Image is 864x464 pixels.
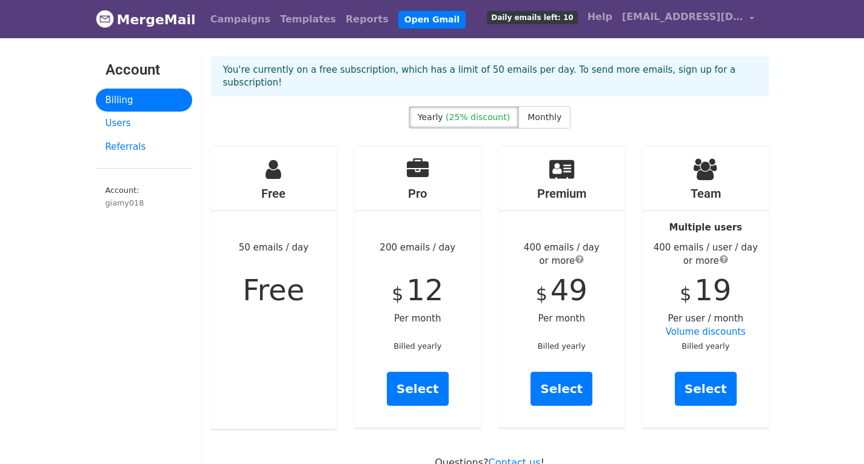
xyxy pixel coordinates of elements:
[223,64,757,89] p: You're currently on a free subscription, which has a limit of 50 emails per day. To send more ema...
[622,10,743,24] span: [EMAIL_ADDRESS][DOMAIN_NAME]
[551,273,588,307] span: 49
[275,7,341,32] a: Templates
[583,5,617,29] a: Help
[243,273,304,307] span: Free
[406,273,443,307] span: 12
[527,112,561,122] span: Monthly
[96,89,192,112] a: Billing
[211,186,337,201] h4: Free
[355,186,481,201] h4: Pro
[105,197,183,209] div: giamy018
[499,241,625,268] div: 400 emails / day or more
[206,7,275,32] a: Campaigns
[355,146,481,428] div: 200 emails / day Per month
[531,372,592,406] a: Select
[96,10,114,28] img: MergeMail logo
[538,341,586,351] small: Billed yearly
[680,283,691,304] span: $
[341,7,393,32] a: Reports
[387,372,449,406] a: Select
[211,146,337,429] div: 50 emails / day
[694,273,731,307] span: 19
[499,186,625,201] h4: Premium
[643,186,769,201] h4: Team
[398,11,466,29] a: Open Gmail
[681,341,729,351] small: Billed yearly
[105,186,183,209] small: Account:
[446,112,510,122] span: (25% discount)
[105,61,183,79] h3: Account
[669,222,742,233] strong: Multiple users
[536,283,548,304] span: $
[392,283,403,304] span: $
[393,341,441,351] small: Billed yearly
[96,112,192,135] a: Users
[675,372,737,406] a: Select
[487,11,577,24] span: Daily emails left: 10
[666,326,746,337] a: Volume discounts
[499,146,625,428] div: Per month
[643,241,769,268] div: 400 emails / user / day or more
[643,146,769,428] div: Per user / month
[96,135,192,159] a: Referrals
[617,5,759,33] a: [EMAIL_ADDRESS][DOMAIN_NAME]
[418,112,443,122] span: Yearly
[482,5,582,29] a: Daily emails left: 10
[96,7,196,32] a: MergeMail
